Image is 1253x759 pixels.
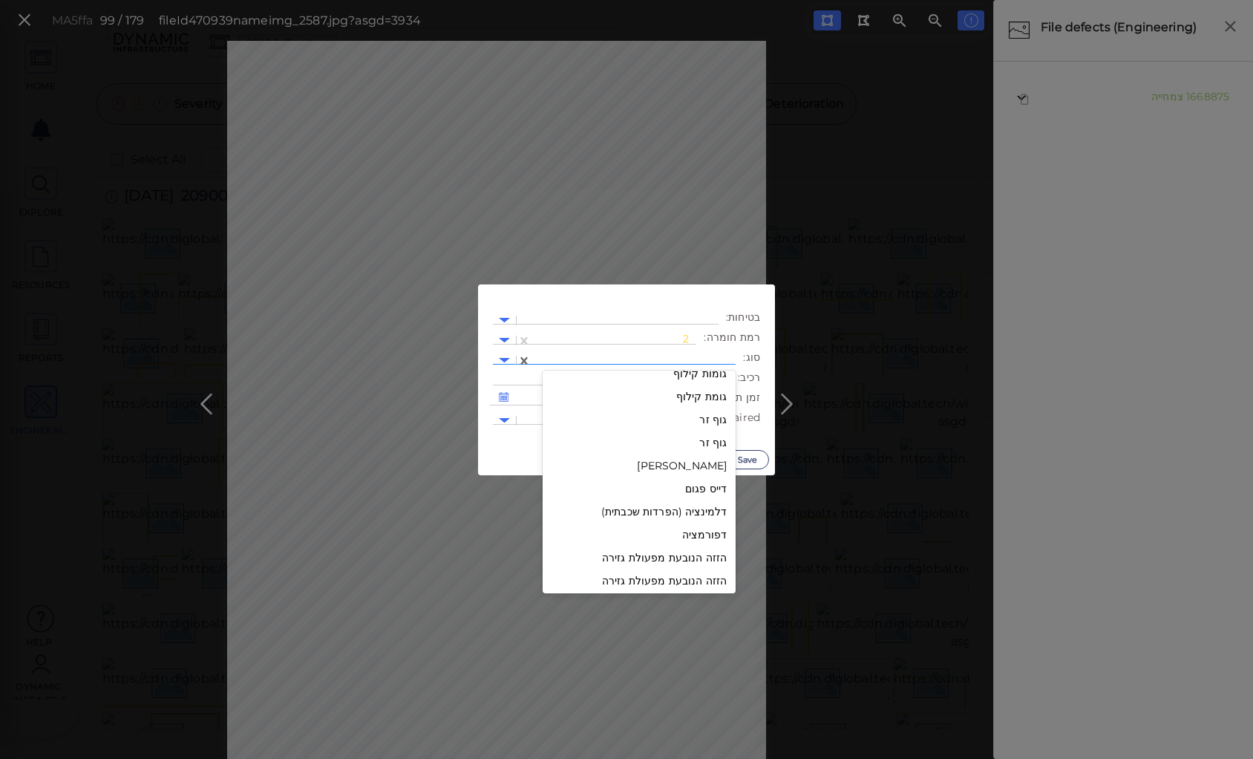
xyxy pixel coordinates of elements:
[543,501,736,524] div: דלמינציה (הפרדות שכבתית)
[1190,692,1242,748] iframe: Chat
[726,310,760,325] span: בטיחות :
[543,478,736,501] div: דייס פגום
[543,593,736,616] div: החלקת מבנה על הסמך
[543,524,736,547] div: דפורמציה
[743,350,760,365] span: סוג :
[543,570,736,593] div: הזזה הנובעת מפעולת גזירה
[738,370,760,385] span: רכיב :
[543,385,736,408] div: גומת קילוף
[543,547,736,570] div: הזזה הנובעת מפעולת גזירה
[543,362,736,385] div: גומות קילוף
[683,332,689,345] span: 2
[543,455,736,478] div: [PERSON_NAME]
[704,330,760,345] span: רמת חומרה :
[543,408,736,431] div: גוף זר
[726,450,769,469] button: Save
[715,390,760,405] span: זמן תיעוד :
[543,431,736,455] div: גוף זר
